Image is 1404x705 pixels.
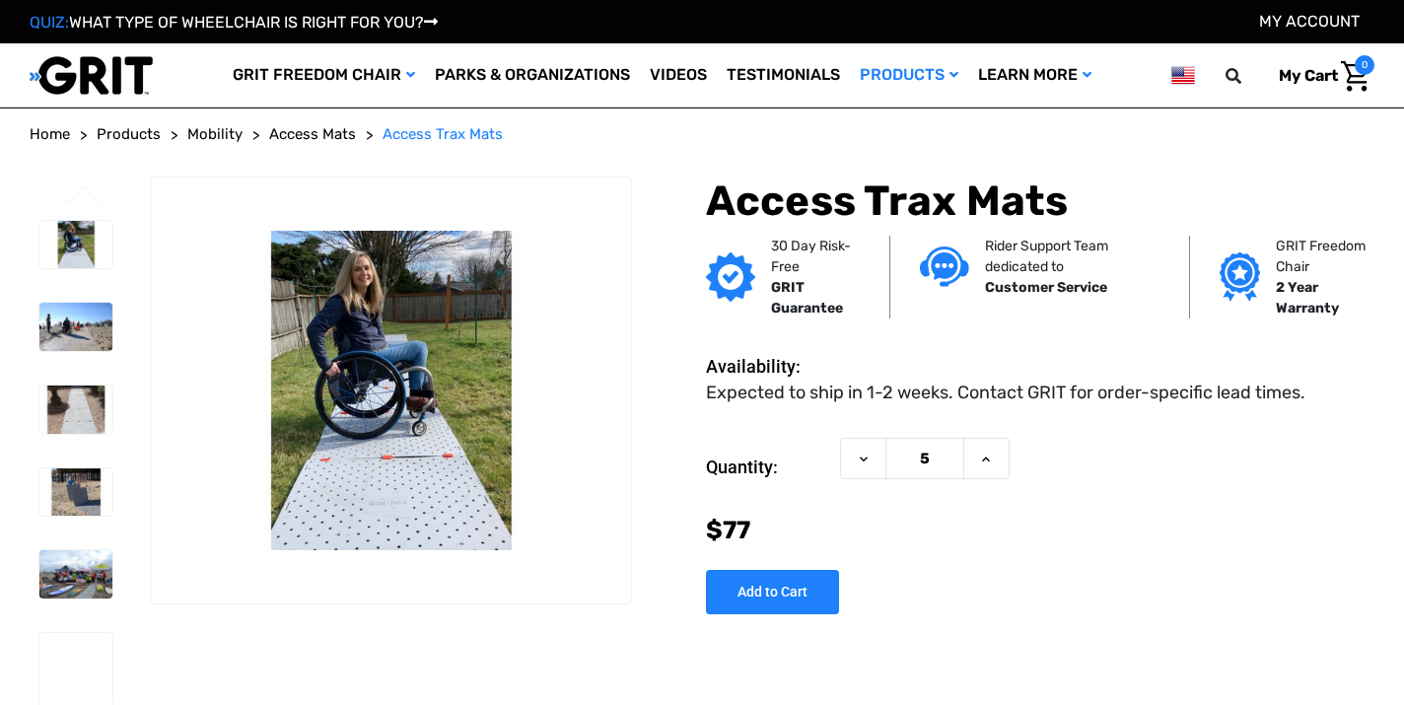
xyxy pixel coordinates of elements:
dt: Availability: [706,353,830,380]
dd: Expected to ship in 1-2 weeks. Contact GRIT for order-specific lead times. [706,380,1305,406]
span: 0 [1355,55,1374,75]
p: Rider Support Team dedicated to [985,236,1159,277]
a: Home [30,123,70,146]
a: Testimonials [717,43,850,107]
strong: GRIT Guarantee [771,279,843,317]
span: Access Trax Mats [383,125,503,143]
button: Go to slide 6 of 6 [64,185,105,209]
a: Mobility [187,123,243,146]
a: Products [97,123,161,146]
a: QUIZ:WHAT TYPE OF WHEELCHAIR IS RIGHT FOR YOU? [30,13,438,32]
span: Products [97,125,161,143]
img: Access Trax Mats [39,550,112,599]
span: Home [30,125,70,143]
a: Products [850,43,968,107]
span: My Cart [1279,66,1338,85]
img: Access Trax Mats [39,386,112,434]
img: GRIT Guarantee [706,252,755,302]
img: GRIT All-Terrain Wheelchair and Mobility Equipment [30,55,153,96]
span: QUIZ: [30,13,69,32]
img: Access Trax Mats [39,468,112,517]
img: Access Trax Mats [151,231,630,551]
input: Add to Cart [706,570,839,614]
span: $77 [706,516,750,544]
img: Cart [1341,61,1369,92]
img: Access Trax Mats [39,303,112,351]
a: Parks & Organizations [425,43,640,107]
span: Mobility [187,125,243,143]
a: Learn More [968,43,1101,107]
p: 30 Day Risk-Free [771,236,860,277]
img: Access Trax Mats [39,221,112,269]
span: Access Mats [269,125,356,143]
nav: Breadcrumb [30,123,1374,146]
a: Account [1259,12,1360,31]
strong: 2 Year Warranty [1276,279,1339,317]
input: Search [1234,55,1264,97]
h1: Access Trax Mats [706,176,1374,226]
p: GRIT Freedom Chair [1276,236,1381,277]
a: Access Trax Mats [383,123,503,146]
a: Cart with 0 items [1264,55,1374,97]
strong: Customer Service [985,279,1107,296]
a: Videos [640,43,717,107]
img: us.png [1171,63,1195,88]
img: Grit freedom [1220,252,1260,302]
a: GRIT Freedom Chair [223,43,425,107]
img: Customer service [920,247,969,287]
label: Quantity: [706,438,830,497]
a: Access Mats [269,123,356,146]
